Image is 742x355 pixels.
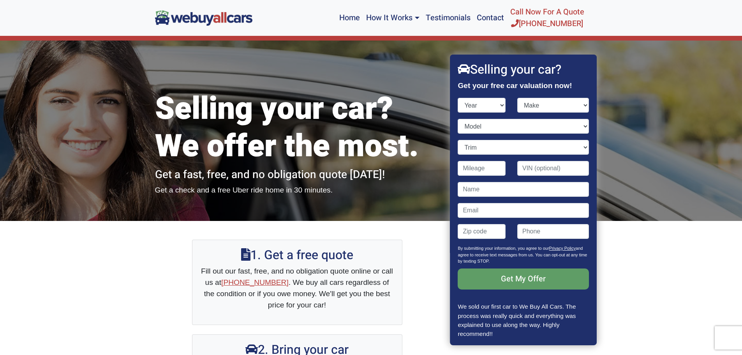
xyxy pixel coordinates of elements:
[155,168,439,182] h2: Get a fast, free, and no obligation quote [DATE]!
[458,224,506,239] input: Zip code
[423,3,474,33] a: Testimonials
[458,344,589,353] p: Google Review - [PERSON_NAME]
[458,203,589,218] input: Email
[363,3,422,33] a: How It Works
[458,268,589,290] input: Get My Offer
[221,278,289,286] a: [PHONE_NUMBER]
[517,161,589,176] input: VIN (optional)
[507,3,587,33] a: Call Now For A Quote[PHONE_NUMBER]
[200,248,394,263] h2: 1. Get a free quote
[474,3,507,33] a: Contact
[200,266,394,311] p: Fill out our fast, free, and no obligation quote online or call us at . We buy all cars regardles...
[458,62,589,77] h2: Selling your car?
[549,246,576,251] a: Privacy Policy
[458,81,572,90] strong: Get your free car valuation now!
[155,90,439,165] h1: Selling your car? We offer the most.
[336,3,363,33] a: Home
[517,224,589,239] input: Phone
[458,98,589,302] form: Contact form
[458,182,589,197] input: Name
[458,245,589,268] p: By submitting your information, you agree to our and agree to receive text messages from us. You ...
[458,161,506,176] input: Mileage
[155,10,252,25] img: We Buy All Cars in NJ logo
[155,185,439,196] p: Get a check and a free Uber ride home in 30 minutes.
[458,302,589,338] p: We sold our first car to We Buy All Cars. The process was really quick and everything was explain...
